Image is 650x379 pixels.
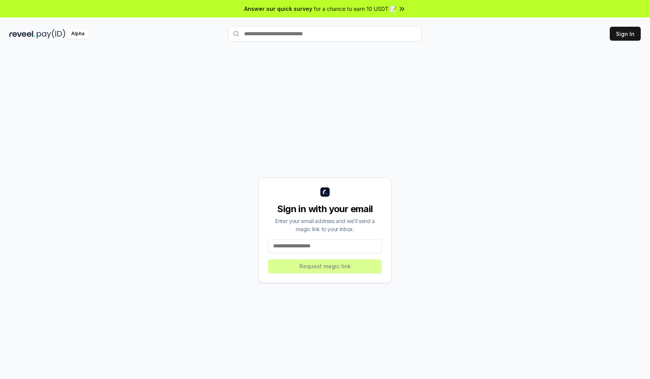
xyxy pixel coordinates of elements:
[314,5,397,13] span: for a chance to earn 10 USDT 📝
[610,27,641,41] button: Sign In
[37,29,65,39] img: pay_id
[9,29,35,39] img: reveel_dark
[268,217,382,233] div: Enter your email address and we’ll send a magic link to your inbox.
[244,5,312,13] span: Answer our quick survey
[268,203,382,215] div: Sign in with your email
[67,29,89,39] div: Alpha
[320,187,330,197] img: logo_small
